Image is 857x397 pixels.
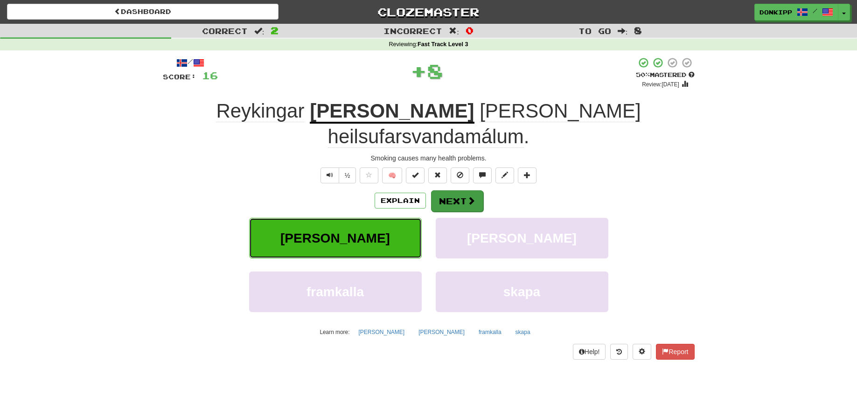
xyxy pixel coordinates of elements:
button: [PERSON_NAME] [436,218,608,258]
div: Text-to-speech controls [319,167,356,183]
span: : [449,27,459,35]
div: / [163,57,218,69]
button: ½ [339,167,356,183]
span: Incorrect [383,26,442,35]
div: Mastered [636,71,695,79]
span: Reykingar [216,100,304,122]
span: 8 [634,25,642,36]
span: : [618,27,628,35]
button: Reset to 0% Mastered (alt+r) [428,167,447,183]
a: donkipp / [754,4,838,21]
strong: Fast Track Level 3 [418,41,468,48]
button: Discuss sentence (alt+u) [473,167,492,183]
button: Play sentence audio (ctl+space) [321,167,339,183]
button: Help! [573,344,606,360]
button: skapa [436,272,608,312]
button: Set this sentence to 100% Mastered (alt+m) [406,167,425,183]
button: Ignore sentence (alt+i) [451,167,469,183]
span: heilsufarsvandamálum [328,125,524,148]
small: Learn more: [320,329,349,335]
a: Dashboard [7,4,279,20]
button: framkalla [474,325,507,339]
small: Review: [DATE] [642,81,679,88]
span: 50 % [636,71,650,78]
span: / [813,7,817,14]
button: Edit sentence (alt+d) [495,167,514,183]
button: Add to collection (alt+a) [518,167,536,183]
button: Round history (alt+y) [610,344,628,360]
button: framkalla [249,272,422,312]
span: donkipp [759,8,792,16]
span: 8 [427,59,443,83]
a: Clozemaster [293,4,564,20]
button: Next [431,190,483,212]
span: 2 [271,25,279,36]
button: Explain [375,193,426,209]
div: Smoking causes many health problems. [163,153,695,163]
span: To go [578,26,611,35]
span: 0 [466,25,474,36]
button: [PERSON_NAME] [413,325,470,339]
button: Favorite sentence (alt+f) [360,167,378,183]
span: Correct [202,26,248,35]
button: [PERSON_NAME] [354,325,410,339]
span: [PERSON_NAME] [480,100,641,122]
button: Report [656,344,694,360]
span: : [254,27,265,35]
button: [PERSON_NAME] [249,218,422,258]
u: [PERSON_NAME] [310,100,474,124]
span: 16 [202,70,218,81]
span: Score: [163,73,196,81]
span: [PERSON_NAME] [467,231,577,245]
button: 🧠 [382,167,402,183]
span: framkalla [307,285,364,299]
span: + [411,57,427,85]
span: skapa [503,285,540,299]
span: [PERSON_NAME] [280,231,390,245]
span: . [328,100,641,148]
button: skapa [510,325,536,339]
